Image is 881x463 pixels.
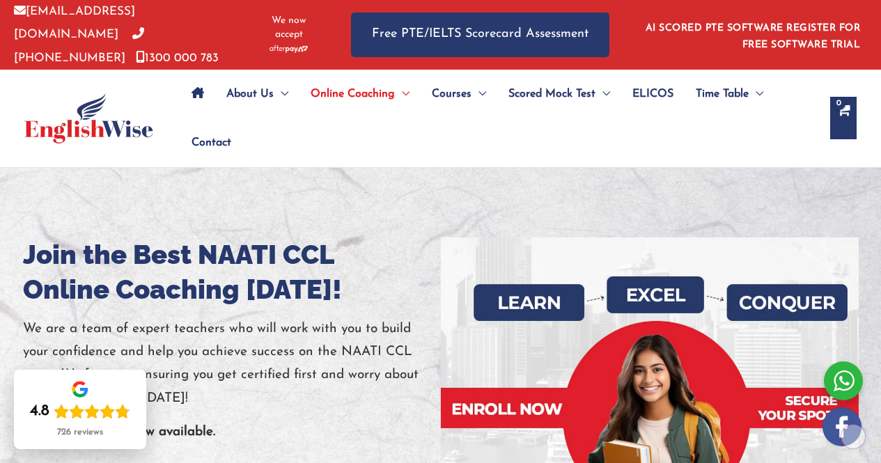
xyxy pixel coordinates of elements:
[637,12,867,57] aside: Header Widget 1
[471,70,486,118] span: Menu Toggle
[830,97,857,139] a: View Shopping Cart, empty
[299,70,421,118] a: Online CoachingMenu Toggle
[57,427,103,438] div: 726 reviews
[23,317,441,410] p: We are a team of expert teachers who will work with you to build your confidence and help you ach...
[14,29,144,63] a: [PHONE_NUMBER]
[136,52,219,64] a: 1300 000 783
[24,93,153,143] img: cropped-ew-logo
[274,70,288,118] span: Menu Toggle
[180,70,816,167] nav: Site Navigation: Main Menu
[14,6,135,40] a: [EMAIL_ADDRESS][DOMAIN_NAME]
[508,70,595,118] span: Scored Mock Test
[30,402,130,421] div: Rating: 4.8 out of 5
[621,70,685,118] a: ELICOS
[749,70,763,118] span: Menu Toggle
[822,407,861,446] img: white-facebook.png
[30,402,49,421] div: 4.8
[215,70,299,118] a: About UsMenu Toggle
[432,70,471,118] span: Courses
[23,237,441,307] h1: Join the Best NAATI CCL Online Coaching [DATE]!
[192,118,231,167] span: Contact
[226,70,274,118] span: About Us
[685,70,774,118] a: Time TableMenu Toggle
[632,70,673,118] span: ELICOS
[270,45,308,53] img: Afterpay-Logo
[395,70,410,118] span: Menu Toggle
[595,70,610,118] span: Menu Toggle
[421,70,497,118] a: CoursesMenu Toggle
[180,118,231,167] a: Contact
[696,70,749,118] span: Time Table
[118,425,215,439] b: is now available.
[646,23,861,50] a: AI SCORED PTE SOFTWARE REGISTER FOR FREE SOFTWARE TRIAL
[311,70,395,118] span: Online Coaching
[497,70,621,118] a: Scored Mock TestMenu Toggle
[261,14,316,42] span: We now accept
[351,13,609,56] a: Free PTE/IELTS Scorecard Assessment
